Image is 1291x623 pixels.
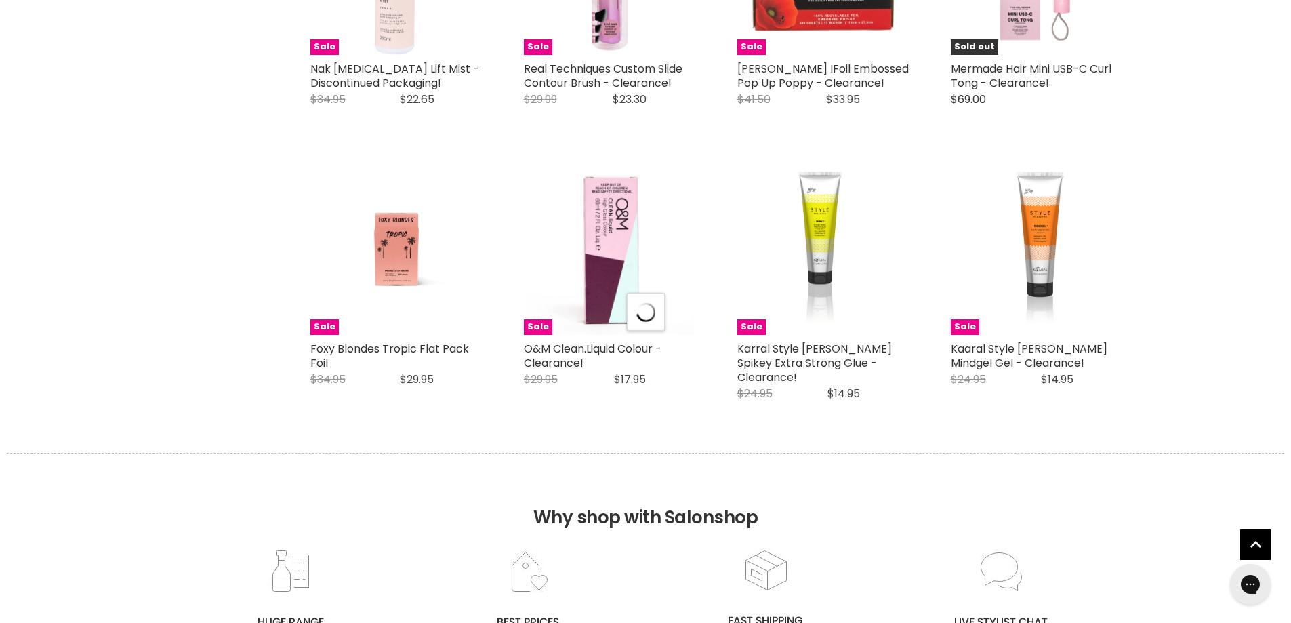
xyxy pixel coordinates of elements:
[7,453,1284,548] h2: Why shop with Salonshop
[737,319,766,335] span: Sale
[524,371,558,387] span: $29.95
[827,386,860,401] span: $14.95
[526,162,693,335] img: O&M Clean.Liquid Colour - Clearance!
[1041,371,1073,387] span: $14.95
[310,39,339,55] span: Sale
[524,92,557,107] span: $29.99
[310,162,483,335] a: Foxy Blondes Tropic Flat Pack Foil Sale
[1240,529,1271,560] a: Back to top
[310,319,339,335] span: Sale
[400,92,434,107] span: $22.65
[951,162,1124,335] a: Kaaral Style Perfetto Mindgel Gel - Clearance! Sale
[737,61,909,91] a: [PERSON_NAME] IFoil Embossed Pop Up Poppy - Clearance!
[524,39,552,55] span: Sale
[524,61,682,91] a: Real Techniques Custom Slide Contour Brush - Clearance!
[737,341,892,385] a: Karral Style [PERSON_NAME] Spikey Extra Strong Glue - Clearance!
[310,371,346,387] span: $34.95
[310,341,469,371] a: Foxy Blondes Tropic Flat Pack Foil
[524,341,661,371] a: O&M Clean.Liquid Colour - Clearance!
[951,341,1107,371] a: Kaaral Style [PERSON_NAME] Mindgel Gel - Clearance!
[951,39,998,55] span: Sold out
[524,319,552,335] span: Sale
[310,92,346,107] span: $34.95
[737,39,766,55] span: Sale
[826,92,860,107] span: $33.95
[524,162,697,335] a: O&M Clean.Liquid Colour - Clearance! Sale
[1240,529,1271,565] span: Back to top
[790,162,857,335] img: Karral Style Perfetto Spikey Extra Strong Glue - Clearance!
[400,371,434,387] span: $29.95
[614,371,646,387] span: $17.95
[1223,559,1277,609] iframe: Gorgias live chat messenger
[1005,162,1069,335] img: Kaaral Style Perfetto Mindgel Gel - Clearance!
[737,386,773,401] span: $24.95
[951,92,986,107] span: $69.00
[951,319,979,335] span: Sale
[951,61,1111,91] a: Mermade Hair Mini USB-C Curl Tong - Clearance!
[737,162,910,335] a: Karral Style Perfetto Spikey Extra Strong Glue - Clearance! Sale
[613,92,647,107] span: $23.30
[331,162,461,335] img: Foxy Blondes Tropic Flat Pack Foil
[737,92,771,107] span: $41.50
[951,371,986,387] span: $24.95
[310,61,479,91] a: Nak [MEDICAL_DATA] Lift Mist - Discontinued Packaging!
